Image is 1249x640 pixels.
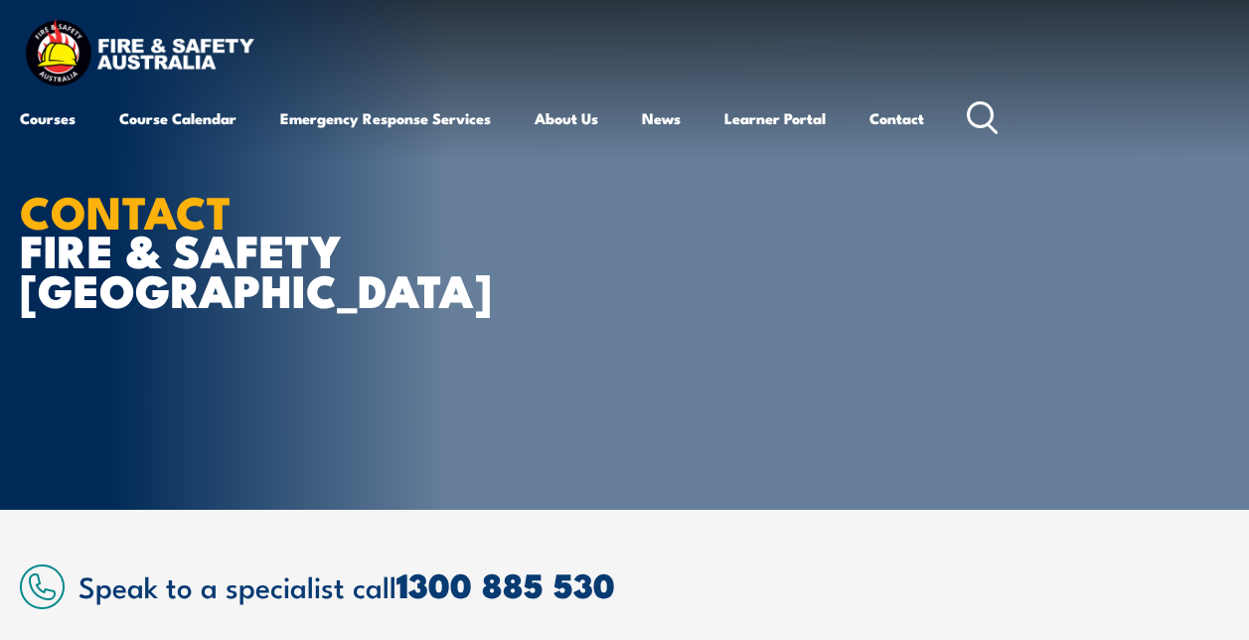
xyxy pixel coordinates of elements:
[869,94,924,142] a: Contact
[642,94,681,142] a: News
[20,191,511,307] h1: FIRE & SAFETY [GEOGRAPHIC_DATA]
[20,176,232,244] strong: CONTACT
[724,94,826,142] a: Learner Portal
[396,558,615,610] a: 1300 885 530
[535,94,598,142] a: About Us
[20,94,76,142] a: Courses
[78,566,1229,603] h2: Speak to a specialist call
[280,94,491,142] a: Emergency Response Services
[119,94,236,142] a: Course Calendar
